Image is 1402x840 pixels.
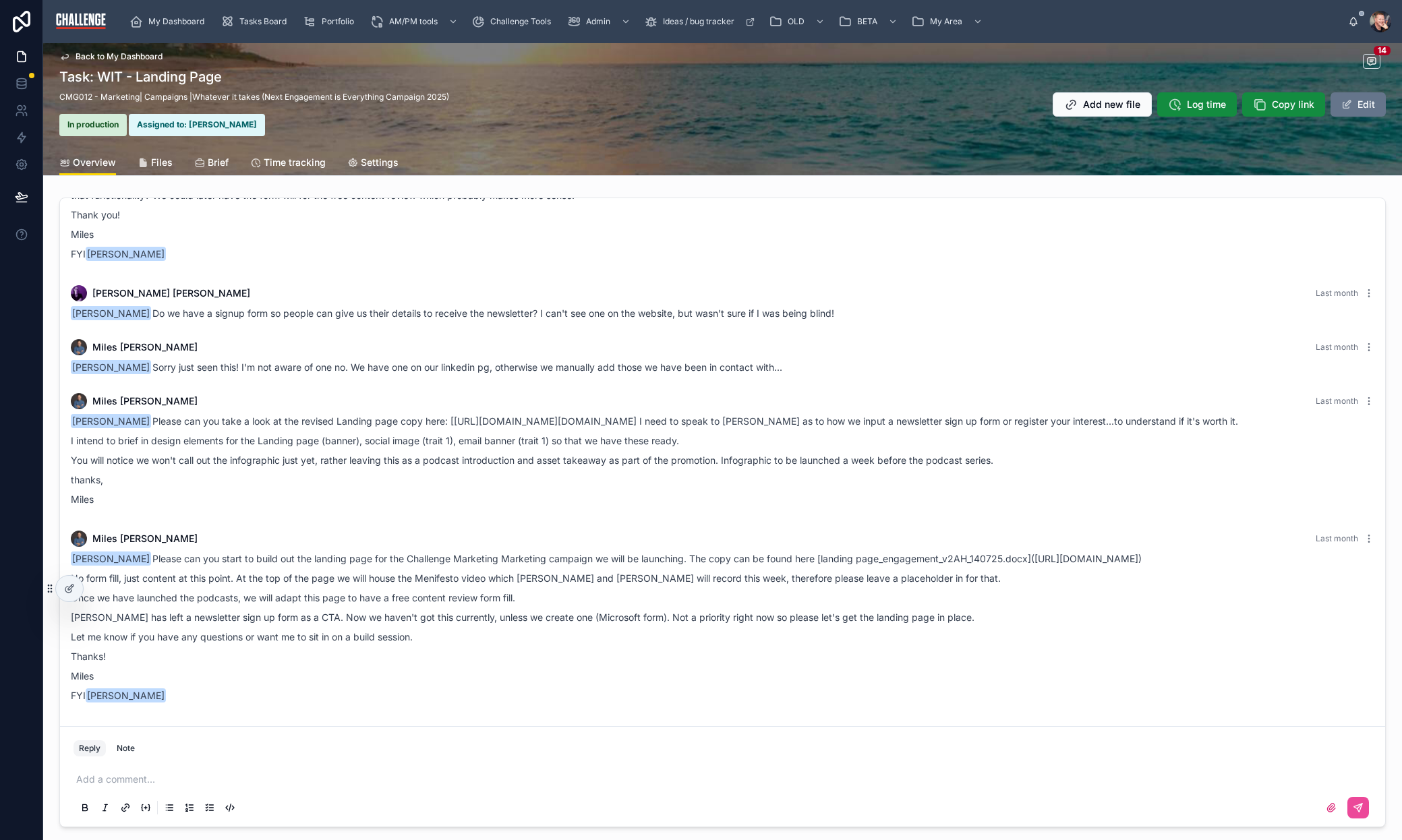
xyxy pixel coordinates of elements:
[86,688,166,702] span: [PERSON_NAME]
[76,51,163,62] span: Back to My Dashboard
[834,9,904,34] a: BETA
[788,16,805,27] span: OLD
[148,16,204,27] span: My Dashboard
[1157,92,1237,117] button: Log time
[125,9,214,34] a: My Dashboard
[907,9,989,34] a: My Area
[1316,533,1358,543] span: Last month
[1363,54,1380,71] button: 14
[71,414,151,428] span: [PERSON_NAME]
[71,688,1374,702] p: FYI
[208,156,229,169] span: Brief
[138,150,173,177] a: Files
[250,150,326,177] a: Time tracking
[71,649,1374,663] p: Thanks!
[1316,342,1358,352] span: Last month
[92,394,198,408] span: Miles [PERSON_NAME]
[857,16,877,27] span: BETA
[389,16,438,27] span: AM/PM tools
[663,16,734,27] span: Ideas / bug tracker
[1316,396,1358,406] span: Last month
[59,150,116,176] a: Overview
[71,433,1374,448] p: I intend to brief in design elements for the Landing page (banner), social image (trait 1), email...
[74,740,106,756] button: Reply
[59,51,163,62] a: Back to My Dashboard
[59,92,140,102] a: CMG012 - Marketing
[239,16,287,27] span: Tasks Board
[1242,92,1325,117] button: Copy link
[71,306,151,320] span: [PERSON_NAME]
[117,743,135,754] div: Note
[490,16,551,27] span: Challenge Tools
[92,340,198,354] span: Miles [PERSON_NAME]
[347,150,399,177] a: Settings
[361,156,399,169] span: Settings
[71,247,1374,261] p: FYI
[1083,98,1140,111] span: Add new file
[765,9,831,34] a: OLD
[264,156,326,169] span: Time tracking
[54,11,108,32] img: App logo
[71,552,1374,702] div: Please can you start to build out the landing page for the Challenge Marketing Marketing campaign...
[71,591,1374,605] p: Once we have launched the podcasts, we will adapt this page to have a free content review form fill.
[71,492,1374,506] p: Miles
[71,208,1374,222] p: Thank you!
[71,307,834,319] span: Do we have a signup form so people can give us their details to receive the newsletter? I can't s...
[467,9,560,34] a: Challenge Tools
[640,9,762,34] a: Ideas / bug tracker
[1316,288,1358,298] span: Last month
[71,669,1374,683] p: Miles
[71,571,1374,585] p: No form fill, just content at this point. At the top of the page we will house the Menifesto vide...
[71,453,1374,467] p: You will notice we won't call out the infographic just yet, rather leaving this as a podcast intr...
[71,415,1374,506] div: Please can you take a look at the revised Landing page copy here: [[URL][DOMAIN_NAME][DOMAIN_NAME...
[1374,46,1391,55] span: 14
[59,92,449,103] p: | Campaigns |
[1053,92,1152,117] button: Add new file
[216,9,296,34] a: Tasks Board
[59,114,127,136] mark: In production
[1331,92,1386,117] button: Edit
[586,16,610,27] span: Admin
[119,7,1348,36] div: scrollable content
[71,227,1374,241] p: Miles
[71,361,782,373] span: Sorry just seen this! I'm not aware of one no. We have one on our linkedin pg, otherwise we manua...
[194,150,229,177] a: Brief
[322,16,354,27] span: Portfolio
[1272,98,1314,111] span: Copy link
[192,92,449,102] a: Whatever it takes (Next Engagement is Everything Campaign 2025)
[563,9,637,34] a: Admin
[71,630,1374,644] p: Let me know if you have any questions or want me to sit in on a build session.
[71,610,1374,624] p: [PERSON_NAME] has left a newsletter sign up form as a CTA. Now we haven't got this currently, unl...
[86,247,166,261] span: [PERSON_NAME]
[59,67,449,86] h1: Task: WIT - Landing Page
[71,360,151,374] span: [PERSON_NAME]
[366,9,465,34] a: AM/PM tools
[930,16,962,27] span: My Area
[71,473,1374,487] p: thanks,
[71,551,151,566] span: [PERSON_NAME]
[151,156,173,169] span: Files
[299,9,363,34] a: Portfolio
[92,287,250,300] span: [PERSON_NAME] [PERSON_NAME]
[129,114,265,136] mark: Assigned to: [PERSON_NAME]
[92,532,198,545] span: Miles [PERSON_NAME]
[111,740,140,756] button: Note
[73,156,116,169] span: Overview
[1187,98,1226,111] span: Log time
